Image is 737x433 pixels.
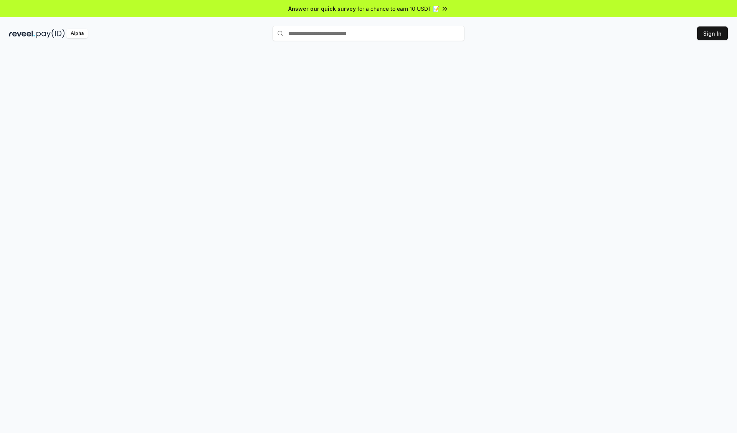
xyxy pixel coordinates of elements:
span: for a chance to earn 10 USDT 📝 [357,5,440,13]
button: Sign In [697,26,728,40]
img: pay_id [36,29,65,38]
div: Alpha [66,29,88,38]
span: Answer our quick survey [288,5,356,13]
img: reveel_dark [9,29,35,38]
